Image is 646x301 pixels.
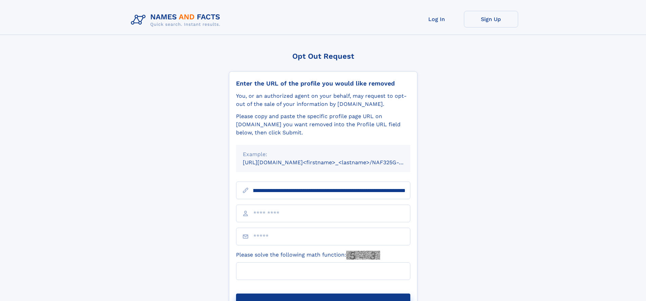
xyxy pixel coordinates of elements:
[236,112,410,137] div: Please copy and paste the specific profile page URL on [DOMAIN_NAME] you want removed into the Pr...
[243,150,404,158] div: Example:
[229,52,417,60] div: Opt Out Request
[236,92,410,108] div: You, or an authorized agent on your behalf, may request to opt-out of the sale of your informatio...
[243,159,423,166] small: [URL][DOMAIN_NAME]<firstname>_<lastname>/NAF325G-xxxxxxxx
[128,11,226,29] img: Logo Names and Facts
[236,80,410,87] div: Enter the URL of the profile you would like removed
[410,11,464,27] a: Log In
[236,251,380,260] label: Please solve the following math function:
[464,11,518,27] a: Sign Up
